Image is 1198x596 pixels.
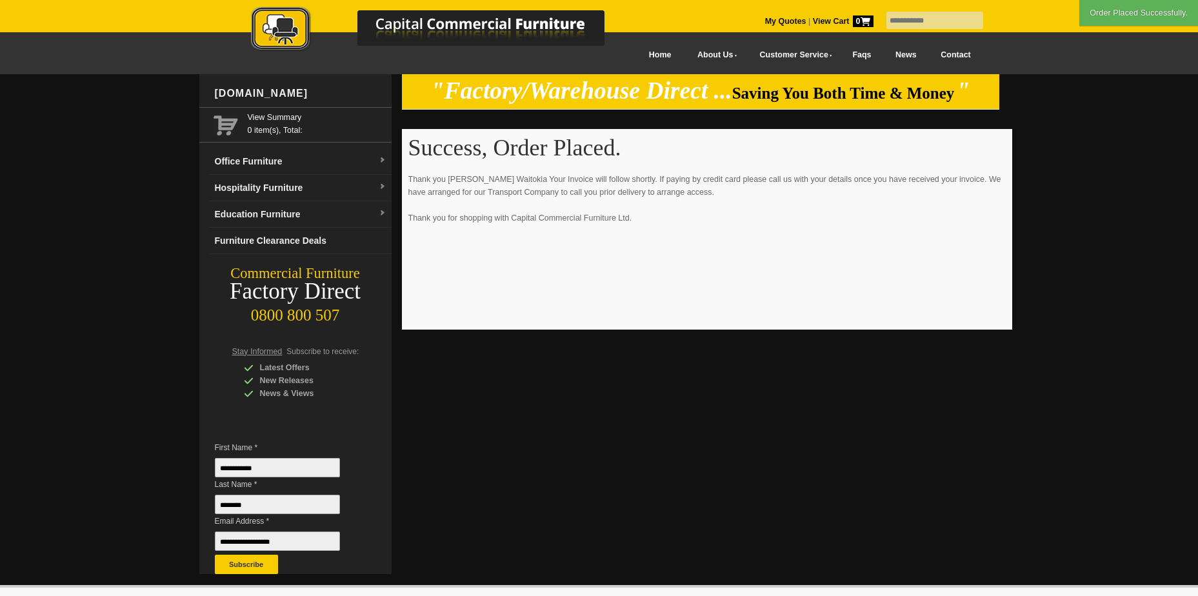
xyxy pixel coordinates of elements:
[248,111,386,124] a: View Summary
[431,77,732,104] em: "Factory/Warehouse Direct ...
[215,515,359,528] span: Email Address *
[841,41,884,70] a: Faqs
[683,41,745,70] a: About Us
[286,347,359,356] span: Subscribe to receive:
[957,77,970,104] em: "
[732,84,955,102] span: Saving You Both Time & Money
[215,531,340,551] input: Email Address *
[379,183,386,191] img: dropdown
[210,148,392,175] a: Office Furnituredropdown
[379,210,386,217] img: dropdown
[408,173,1006,237] p: Thank you [PERSON_NAME] Waitokia Your Invoice will follow shortly. If paying by credit card pleas...
[408,135,1006,160] h1: Success, Order Placed.
[232,347,283,356] span: Stay Informed
[215,6,667,54] img: Capital Commercial Furniture Logo
[810,17,873,26] a: View Cart0
[215,495,340,514] input: Last Name *
[765,17,806,26] a: My Quotes
[244,387,366,400] div: News & Views
[813,17,874,26] strong: View Cart
[199,283,392,301] div: Factory Direct
[215,6,667,57] a: Capital Commercial Furniture Logo
[199,264,392,283] div: Commercial Furniture
[199,300,392,324] div: 0800 800 507
[745,41,840,70] a: Customer Service
[215,555,278,574] button: Subscribe
[248,111,386,135] span: 0 item(s), Total:
[853,15,874,27] span: 0
[244,374,366,387] div: New Releases
[883,41,928,70] a: News
[928,41,983,70] a: Contact
[215,478,359,491] span: Last Name *
[210,175,392,201] a: Hospitality Furnituredropdown
[210,228,392,254] a: Furniture Clearance Deals
[210,74,392,113] div: [DOMAIN_NAME]
[379,157,386,164] img: dropdown
[210,201,392,228] a: Education Furnituredropdown
[215,458,340,477] input: First Name *
[244,361,366,374] div: Latest Offers
[215,441,359,454] span: First Name *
